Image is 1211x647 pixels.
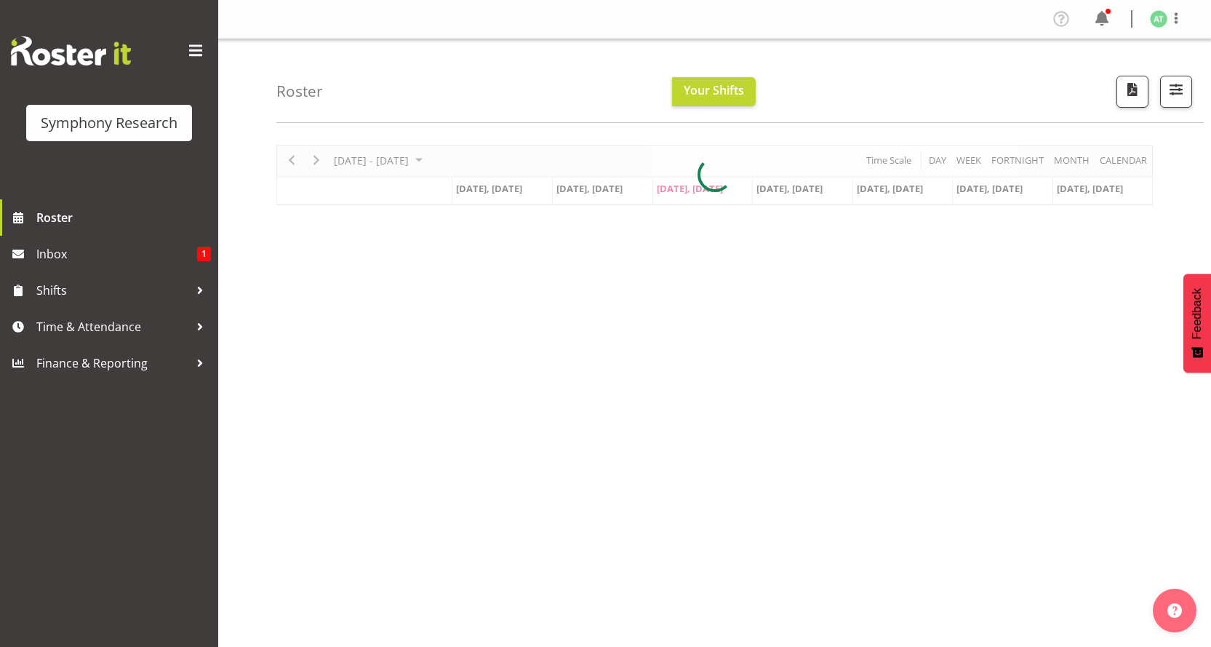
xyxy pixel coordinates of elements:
button: Filter Shifts [1160,76,1192,108]
img: Rosterit website logo [11,36,131,66]
span: 1 [197,247,211,261]
span: Feedback [1191,288,1204,339]
div: Symphony Research [41,112,177,134]
img: help-xxl-2.png [1167,603,1182,618]
span: Inbox [36,243,197,265]
img: angela-tunnicliffe1838.jpg [1150,10,1167,28]
span: Time & Attendance [36,316,189,338]
button: Feedback - Show survey [1183,274,1211,373]
button: Download a PDF of the roster according to the set date range. [1116,76,1148,108]
h4: Roster [276,83,323,100]
span: Shifts [36,279,189,301]
span: Your Shifts [684,82,744,98]
span: Finance & Reporting [36,352,189,374]
button: Your Shifts [672,77,756,106]
span: Roster [36,207,211,229]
